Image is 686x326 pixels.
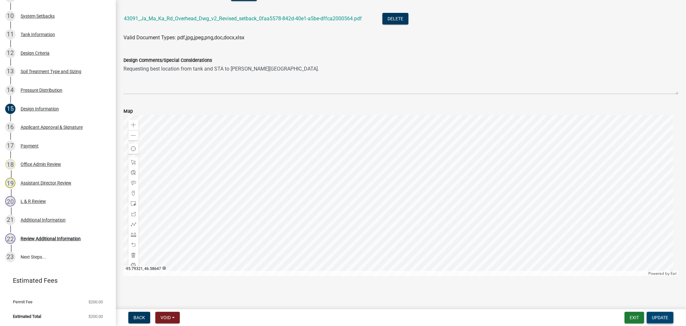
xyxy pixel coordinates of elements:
[382,13,408,24] button: Delete
[21,199,46,204] div: L & R Review
[123,109,133,114] label: Map
[647,312,673,323] button: Update
[128,130,139,140] div: Zoom out
[123,58,212,63] label: Design Comments/Special Considerations
[21,14,55,18] div: System Setbacks
[123,34,244,41] span: Valid Document Types: pdf,jpg,jpeg,png,doc,docx,xlsx
[382,16,408,22] wm-modal-confirm: Delete Document
[160,315,171,320] span: Void
[5,85,15,95] div: 14
[88,314,103,319] span: $200.00
[21,69,81,74] div: Soil Treatment Type and Sizing
[5,122,15,132] div: 16
[671,271,677,276] a: Esri
[128,312,150,323] button: Back
[124,15,362,22] a: 43091_Ja_Ma_Ka_Rd_Overhead_Dwg_v2_Revised_setback_0faa5578-842d-40e1-a5be-dffca2000564.pdf
[5,141,15,151] div: 17
[21,236,81,241] div: Review Additional Information
[21,88,62,92] div: Pressure Distribution
[13,300,32,304] span: Permit Fee
[155,312,180,323] button: Void
[21,144,39,148] div: Payment
[5,104,15,114] div: 15
[5,234,15,244] div: 22
[5,29,15,40] div: 11
[21,218,66,222] div: Additional Information
[128,144,139,154] div: Find my location
[625,312,644,323] button: Exit
[128,120,139,130] div: Zoom in
[21,162,61,167] div: Office Admin Review
[5,66,15,77] div: 13
[5,215,15,225] div: 21
[5,11,15,21] div: 10
[133,315,145,320] span: Back
[5,196,15,206] div: 20
[21,107,59,111] div: Design Information
[21,51,50,55] div: Design Criteria
[652,315,668,320] span: Update
[5,252,15,262] div: 23
[21,181,71,185] div: Assistant Director Review
[5,178,15,188] div: 19
[21,32,55,37] div: Tank Information
[5,274,105,287] a: Estimated Fees
[5,159,15,169] div: 18
[13,314,41,319] span: Estimated Total
[21,125,83,129] div: Applicant Approval & Signature
[647,271,678,276] div: Powered by
[88,300,103,304] span: $200.00
[5,48,15,58] div: 12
